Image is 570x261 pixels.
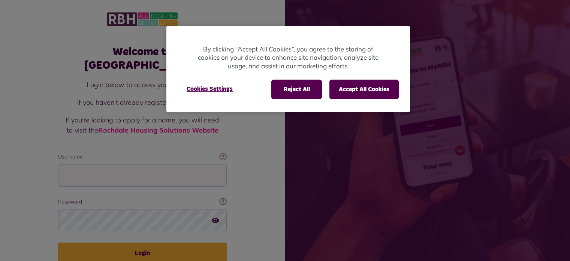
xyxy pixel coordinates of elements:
button: Reject All [271,80,322,99]
p: By clicking “Accept All Cookies”, you agree to the storing of cookies on your device to enhance s... [196,45,380,71]
div: Cookie banner [166,26,410,112]
button: Accept All Cookies [329,80,399,99]
button: Cookies Settings [178,80,242,98]
div: Privacy [166,26,410,112]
